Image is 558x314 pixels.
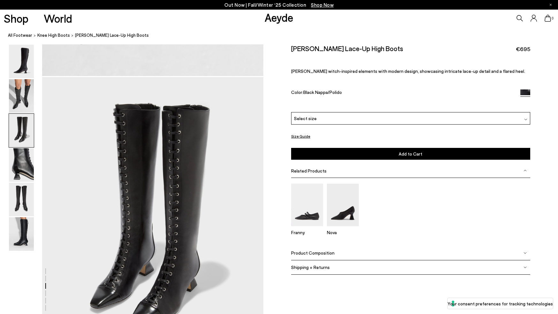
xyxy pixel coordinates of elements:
[8,27,558,44] nav: breadcrumb
[9,217,34,251] img: Mavis Lace-Up High Boots - Image 6
[291,168,327,173] span: Related Products
[327,230,359,235] p: Nova
[9,45,34,78] img: Mavis Lace-Up High Boots - Image 1
[327,183,359,226] img: Nova Regal Pumps
[291,148,530,160] button: Add to Cart
[9,183,34,216] img: Mavis Lace-Up High Boots - Image 5
[291,183,323,226] img: Franny Double-Strap Flats
[224,1,334,9] p: Out Now | Fall/Winter ‘25 Collection
[9,79,34,113] img: Mavis Lace-Up High Boots - Image 2
[44,13,72,24] a: World
[448,298,553,309] button: Your consent preferences for tracking technologies
[37,32,70,39] a: knee high boots
[291,132,310,140] button: Size Guide
[294,115,317,122] span: Select size
[399,151,422,157] span: Add to Cart
[291,222,323,235] a: Franny Double-Strap Flats Franny
[327,222,359,235] a: Nova Regal Pumps Nova
[311,2,334,8] span: Navigate to /collections/new-in
[524,266,527,269] img: svg%3E
[291,89,513,96] div: Color:
[291,264,330,270] span: Shipping + Returns
[291,230,323,235] p: Franny
[524,118,527,121] img: svg%3E
[8,32,32,39] a: All Footwear
[291,68,530,74] p: [PERSON_NAME] witch-inspired elements with modern design, showcasing intricate lace-up detail and...
[265,11,293,24] a: Aeyde
[9,114,34,147] img: Mavis Lace-Up High Boots - Image 3
[545,15,551,22] a: 0
[291,44,403,52] h2: [PERSON_NAME] Lace-Up High Boots
[516,45,530,53] span: €695
[303,89,342,95] span: Black Nappa/Polido
[291,250,335,256] span: Product Composition
[75,32,149,39] span: [PERSON_NAME] Lace-Up High Boots
[448,300,553,307] label: Your consent preferences for tracking technologies
[524,251,527,255] img: svg%3E
[4,13,28,24] a: Shop
[551,17,554,20] span: 0
[9,148,34,182] img: Mavis Lace-Up High Boots - Image 4
[524,169,527,172] img: svg%3E
[37,33,70,38] span: knee high boots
